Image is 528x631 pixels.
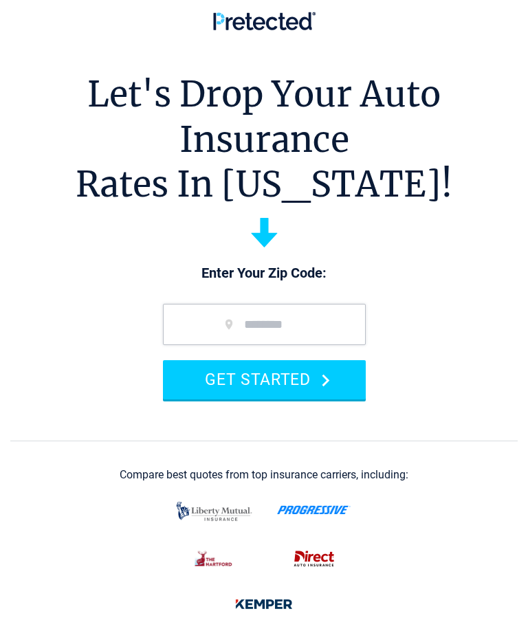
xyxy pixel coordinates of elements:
input: zip code [163,304,366,345]
div: Compare best quotes from top insurance carriers, including: [120,469,408,481]
img: thehartford [187,544,241,573]
h1: Let's Drop Your Auto Insurance Rates In [US_STATE]! [10,72,518,208]
img: kemper [228,590,300,619]
img: liberty [173,495,256,528]
p: Enter Your Zip Code: [149,264,379,283]
button: GET STARTED [163,360,366,399]
img: direct [287,544,342,573]
img: Pretected Logo [213,12,316,30]
img: progressive [277,505,351,515]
